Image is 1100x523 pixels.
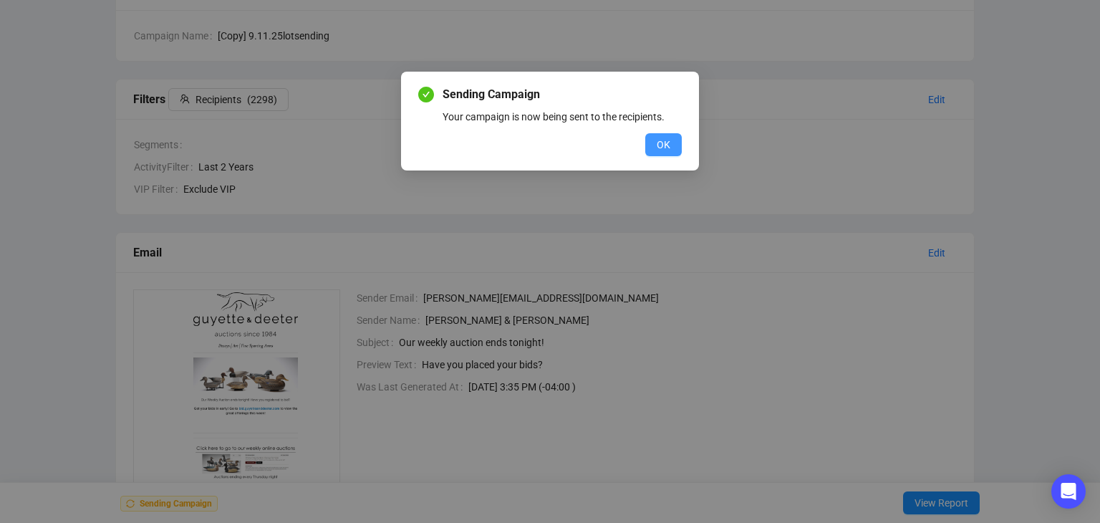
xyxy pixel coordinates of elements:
[443,86,682,103] span: Sending Campaign
[657,137,670,153] span: OK
[645,133,682,156] button: OK
[1051,474,1086,509] div: Open Intercom Messenger
[443,109,682,125] div: Your campaign is now being sent to the recipients.
[418,87,434,102] span: check-circle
